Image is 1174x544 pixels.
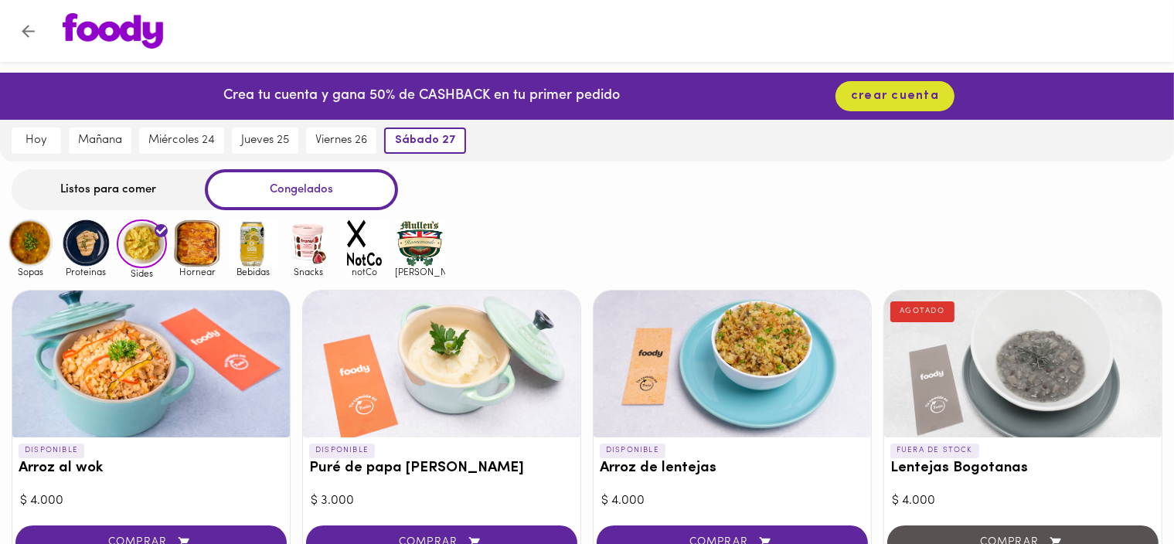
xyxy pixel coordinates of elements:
span: Sopas [5,267,56,277]
span: [PERSON_NAME] [395,267,445,277]
div: Congelados [205,169,398,210]
button: viernes 26 [306,127,376,154]
button: mañana [69,127,131,154]
span: Hornear [172,267,223,277]
img: Sides [117,219,167,269]
div: $ 4.000 [20,492,282,510]
span: hoy [21,134,52,148]
p: DISPONIBLE [19,444,84,457]
iframe: Messagebird Livechat Widget [1084,454,1159,529]
h3: Lentejas Bogotanas [890,461,1155,477]
h3: Arroz de lentejas [600,461,865,477]
span: miércoles 24 [148,134,215,148]
button: crear cuenta [835,81,955,111]
img: mullens [395,218,445,268]
span: viernes 26 [315,134,367,148]
div: $ 3.000 [311,492,573,510]
div: Lentejas Bogotanas [884,291,1162,437]
button: sábado 27 [384,127,466,154]
span: Snacks [284,267,334,277]
span: Proteinas [61,267,111,277]
span: crear cuenta [851,89,939,104]
button: Volver [9,12,47,50]
img: Proteinas [61,218,111,268]
button: miércoles 24 [139,127,224,154]
span: Sides [117,268,167,278]
div: Listos para comer [12,169,205,210]
div: AGOTADO [890,301,955,321]
img: logo.png [63,13,163,49]
img: notCo [339,218,390,268]
img: Snacks [284,218,334,268]
img: Hornear [172,218,223,268]
span: sábado 27 [395,134,455,148]
span: Bebidas [228,267,278,277]
span: jueves 25 [241,134,289,148]
span: mañana [78,134,122,148]
p: Crea tu cuenta y gana 50% de CASHBACK en tu primer pedido [223,87,620,107]
p: FUERA DE STOCK [890,444,979,457]
button: jueves 25 [232,127,298,154]
button: hoy [12,127,61,154]
div: $ 4.000 [601,492,863,510]
img: Sopas [5,218,56,268]
div: Arroz al wok [12,291,290,437]
p: DISPONIBLE [600,444,665,457]
div: $ 4.000 [892,492,1154,510]
h3: Puré de papa [PERSON_NAME] [309,461,574,477]
h3: Arroz al wok [19,461,284,477]
div: Arroz de lentejas [594,291,871,437]
p: DISPONIBLE [309,444,375,457]
div: Puré de papa blanca [303,291,580,437]
span: notCo [339,267,390,277]
img: Bebidas [228,218,278,268]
